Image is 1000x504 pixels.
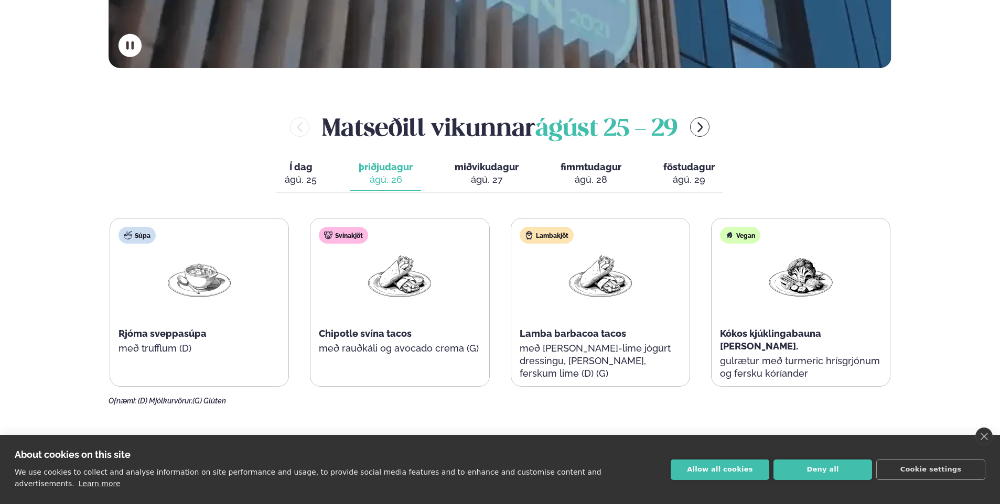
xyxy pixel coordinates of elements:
[520,227,574,244] div: Lambakjöt
[322,110,678,144] h2: Matseðill vikunnar
[671,459,769,480] button: Allow all cookies
[455,161,519,172] span: miðvikudagur
[119,227,156,244] div: Súpa
[324,231,332,239] img: pork.svg
[366,252,433,301] img: Wraps.png
[876,459,985,480] button: Cookie settings
[975,428,993,445] a: close
[520,328,626,339] span: Lamba barbacoa tacos
[285,161,317,173] span: Í dag
[773,459,872,480] button: Deny all
[290,117,309,137] button: menu-btn-left
[109,397,136,405] span: Ofnæmi:
[350,157,421,191] button: þriðjudagur ágú. 26
[166,252,233,301] img: Soup.png
[119,328,207,339] span: Rjóma sveppasúpa
[720,355,881,380] p: gulrætur með turmeric hrísgrjónum og fersku kóríander
[319,227,368,244] div: Svínakjöt
[535,118,678,141] span: ágúst 25 - 29
[767,252,834,301] img: Vegan.png
[690,117,709,137] button: menu-btn-right
[359,173,413,186] div: ágú. 26
[663,161,715,172] span: föstudagur
[567,252,634,301] img: Wraps.png
[561,161,621,172] span: fimmtudagur
[15,449,131,460] strong: About cookies on this site
[79,479,121,488] a: Learn more
[319,328,412,339] span: Chipotle svína tacos
[446,157,527,191] button: miðvikudagur ágú. 27
[455,173,519,186] div: ágú. 27
[525,231,533,239] img: Lamb.svg
[276,157,325,191] button: Í dag ágú. 25
[720,227,760,244] div: Vegan
[561,173,621,186] div: ágú. 28
[552,157,630,191] button: fimmtudagur ágú. 28
[655,157,723,191] button: föstudagur ágú. 29
[124,231,132,239] img: soup.svg
[285,173,317,186] div: ágú. 25
[138,397,192,405] span: (D) Mjólkurvörur,
[192,397,226,405] span: (G) Glúten
[119,342,280,355] p: með trufflum (D)
[520,342,681,380] p: með [PERSON_NAME]-lime jógúrt dressingu, [PERSON_NAME], ferskum lime (D) (G)
[359,161,413,172] span: þriðjudagur
[663,173,715,186] div: ágú. 29
[725,231,734,239] img: Vegan.svg
[319,342,480,355] p: með rauðkáli og avocado crema (G)
[720,328,821,352] span: Kókos kjúklingabauna [PERSON_NAME].
[15,468,601,488] p: We use cookies to collect and analyse information on site performance and usage, to provide socia...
